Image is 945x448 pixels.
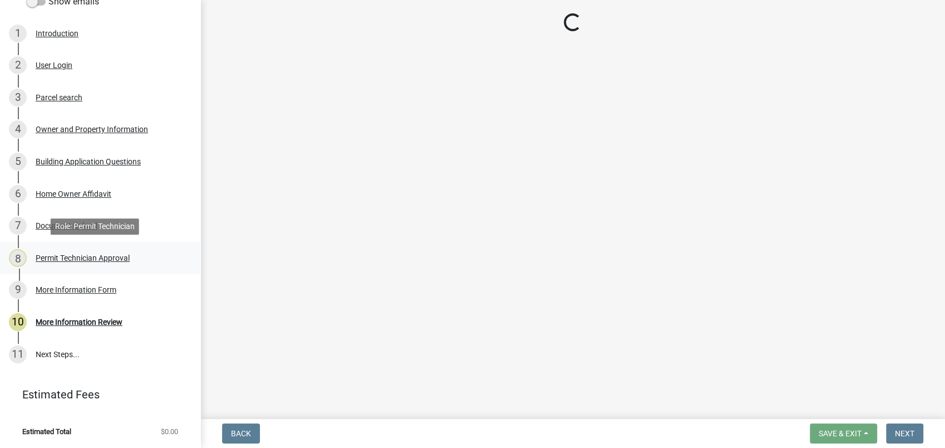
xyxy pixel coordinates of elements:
div: 3 [9,89,27,106]
div: Parcel search [36,94,82,101]
div: Home Owner Affidavit [36,190,111,198]
span: Back [231,429,251,438]
div: More Information Review [36,318,122,326]
div: 2 [9,56,27,74]
span: $0.00 [161,428,178,435]
div: Introduction [36,30,78,37]
div: 7 [9,217,27,235]
span: Estimated Total [22,428,71,435]
span: Next [895,429,914,438]
div: Building Application Questions [36,158,141,165]
div: More Information Form [36,286,116,294]
div: 6 [9,185,27,203]
div: 5 [9,153,27,171]
a: Estimated Fees [9,383,183,406]
div: Owner and Property Information [36,125,148,133]
div: 11 [9,345,27,363]
div: 8 [9,249,27,267]
div: 9 [9,281,27,299]
button: Save & Exit [810,423,877,444]
div: Permit Technician Approval [36,254,130,262]
div: 1 [9,25,27,42]
span: Save & Exit [819,429,862,438]
div: Role: Permit Technician [51,218,139,235]
div: User Login [36,61,72,69]
div: Document Upload [36,222,97,230]
button: Next [886,423,923,444]
div: 10 [9,313,27,331]
div: 4 [9,120,27,138]
button: Back [222,423,260,444]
